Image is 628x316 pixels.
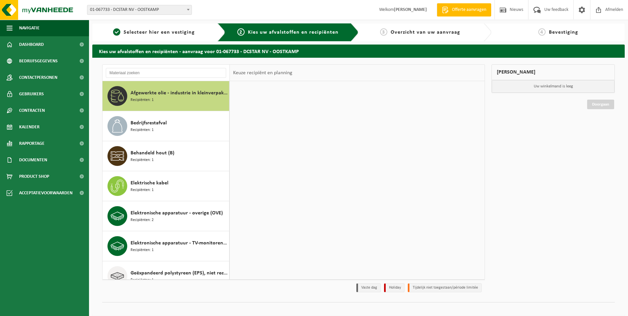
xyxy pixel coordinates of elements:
[380,28,387,36] span: 3
[92,45,625,57] h2: Kies uw afvalstoffen en recipiënten - aanvraag voor 01-067733 - DCSTAR NV - OOSTKAMP
[103,231,229,261] button: Elektronische apparatuur - TV-monitoren (TVM) Recipiënten: 1
[384,283,404,292] li: Holiday
[19,20,40,36] span: Navigatie
[124,30,195,35] span: Selecteer hier een vestiging
[106,68,226,78] input: Materiaal zoeken
[19,119,40,135] span: Kalender
[492,80,614,93] p: Uw winkelmand is leeg
[19,152,47,168] span: Documenten
[408,283,482,292] li: Tijdelijk niet toegestaan/période limitée
[87,5,192,15] span: 01-067733 - DCSTAR NV - OOSTKAMP
[131,157,154,163] span: Recipiënten: 1
[391,30,460,35] span: Overzicht van uw aanvraag
[131,127,154,133] span: Recipiënten: 1
[131,239,227,247] span: Elektronische apparatuur - TV-monitoren (TVM)
[131,149,174,157] span: Behandeld hout (B)
[103,261,229,291] button: Geëxpandeerd polystyreen (EPS), niet recycleerbaar Recipiënten: 1
[538,28,546,36] span: 4
[492,64,615,80] div: [PERSON_NAME]
[19,53,58,69] span: Bedrijfsgegevens
[450,7,488,13] span: Offerte aanvragen
[19,135,45,152] span: Rapportage
[248,30,339,35] span: Kies uw afvalstoffen en recipiënten
[131,97,154,103] span: Recipiënten: 1
[103,201,229,231] button: Elektronische apparatuur - overige (OVE) Recipiënten: 2
[549,30,578,35] span: Bevestiging
[19,36,44,53] span: Dashboard
[131,119,167,127] span: Bedrijfsrestafval
[131,269,227,277] span: Geëxpandeerd polystyreen (EPS), niet recycleerbaar
[131,209,223,217] span: Elektronische apparatuur - overige (OVE)
[131,89,227,97] span: Afgewerkte olie - industrie in kleinverpakking
[356,283,381,292] li: Vaste dag
[19,86,44,102] span: Gebruikers
[394,7,427,12] strong: [PERSON_NAME]
[113,28,120,36] span: 1
[103,111,229,141] button: Bedrijfsrestafval Recipiënten: 1
[19,168,49,185] span: Product Shop
[587,100,614,109] a: Doorgaan
[131,277,154,283] span: Recipiënten: 1
[103,141,229,171] button: Behandeld hout (B) Recipiënten: 1
[19,69,57,86] span: Contactpersonen
[131,217,154,223] span: Recipiënten: 2
[19,102,45,119] span: Contracten
[19,185,73,201] span: Acceptatievoorwaarden
[103,81,229,111] button: Afgewerkte olie - industrie in kleinverpakking Recipiënten: 1
[131,247,154,253] span: Recipiënten: 1
[230,65,296,81] div: Keuze recipiënt en planning
[237,28,245,36] span: 2
[131,179,168,187] span: Elektrische kabel
[437,3,491,16] a: Offerte aanvragen
[103,171,229,201] button: Elektrische kabel Recipiënten: 1
[96,28,212,36] a: 1Selecteer hier een vestiging
[131,187,154,193] span: Recipiënten: 1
